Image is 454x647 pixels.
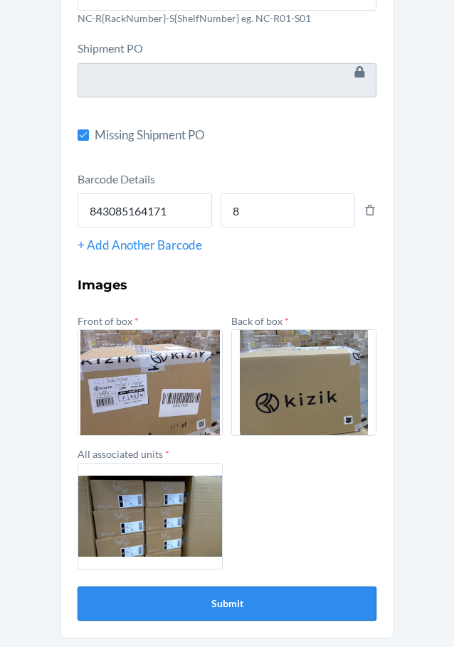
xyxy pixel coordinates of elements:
input: Missing Shipment PO [78,129,89,141]
input: Barcode [78,193,212,228]
button: Submit [78,587,376,621]
label: Shipment PO [78,41,143,55]
label: Back of box [231,315,289,327]
span: Missing Shipment PO [95,126,376,144]
h3: Images [78,276,376,294]
label: All associated units [78,448,169,460]
label: Front of box [78,315,139,327]
label: Barcode Details [78,172,155,186]
p: NC-R{RackNumber}-S{ShelfNumber} eg. NC-R01-S01 [78,11,376,26]
div: + Add Another Barcode [78,236,376,255]
input: Quantity [221,193,355,228]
